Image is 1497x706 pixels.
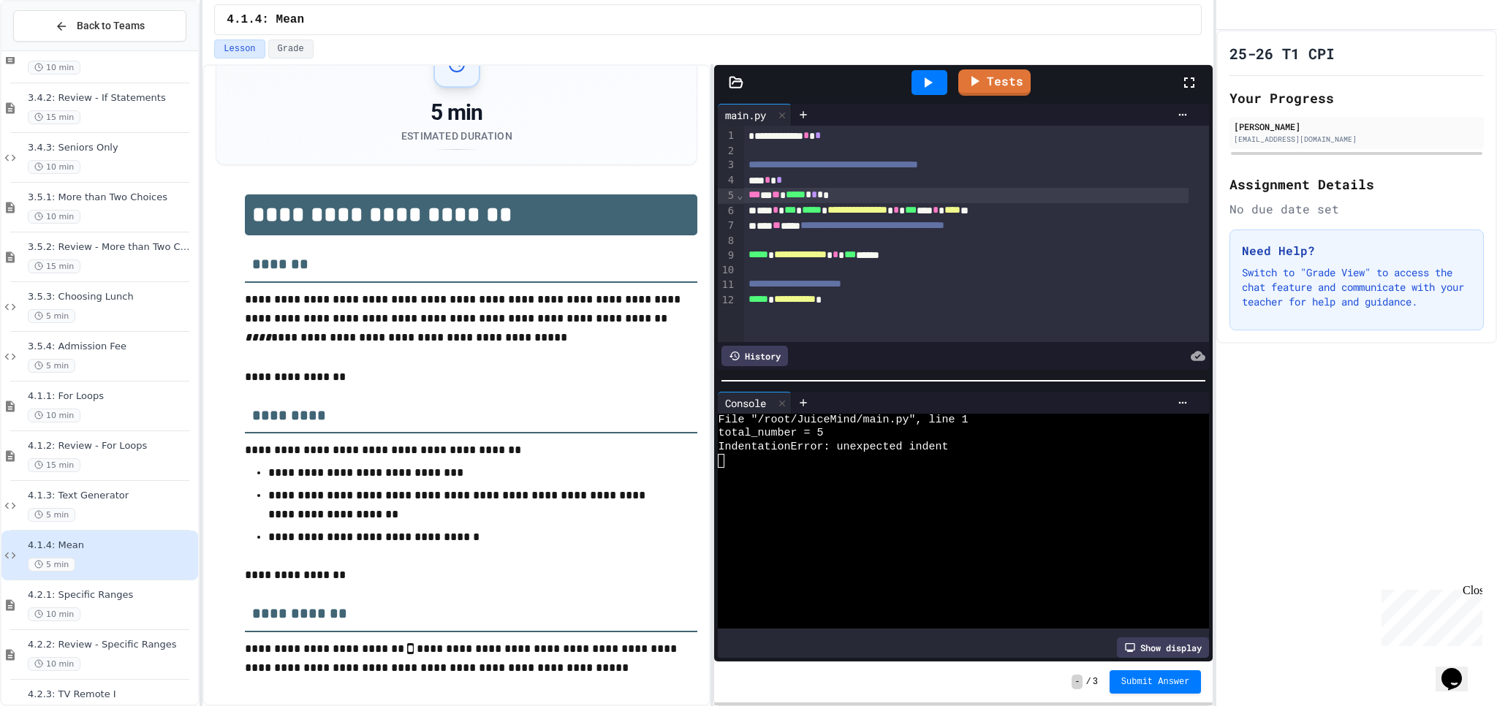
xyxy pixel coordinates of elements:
[28,589,195,601] span: 4.2.1: Specific Ranges
[1229,43,1335,64] h1: 25-26 T1 CPI
[958,69,1031,96] a: Tests
[718,293,736,308] div: 12
[1110,670,1202,694] button: Submit Answer
[718,427,823,440] span: total_number = 5
[401,129,512,143] div: Estimated Duration
[1072,675,1083,689] span: -
[1234,134,1479,145] div: [EMAIL_ADDRESS][DOMAIN_NAME]
[6,6,101,93] div: Chat with us now!Close
[718,158,736,173] div: 3
[28,241,195,254] span: 3.5.2: Review - More than Two Choices
[1376,584,1482,646] iframe: chat widget
[28,291,195,303] span: 3.5.3: Choosing Lunch
[28,259,80,273] span: 15 min
[28,657,80,671] span: 10 min
[718,219,736,234] div: 7
[214,39,265,58] button: Lesson
[28,92,195,105] span: 3.4.2: Review - If Statements
[28,409,80,422] span: 10 min
[1234,120,1479,133] div: [PERSON_NAME]
[227,11,304,29] span: 4.1.4: Mean
[1121,676,1190,688] span: Submit Answer
[28,440,195,452] span: 4.1.2: Review - For Loops
[718,248,736,264] div: 9
[1242,242,1471,259] h3: Need Help?
[721,346,788,366] div: History
[77,18,145,34] span: Back to Teams
[718,278,736,293] div: 11
[13,10,186,42] button: Back to Teams
[28,539,195,552] span: 4.1.4: Mean
[718,395,773,411] div: Console
[1085,676,1091,688] span: /
[28,688,195,701] span: 4.2.3: TV Remote I
[28,142,195,154] span: 3.4.3: Seniors Only
[718,144,736,159] div: 2
[1117,637,1209,658] div: Show display
[28,458,80,472] span: 15 min
[1229,200,1484,218] div: No due date set
[718,129,736,144] div: 1
[718,414,968,427] span: File "/root/JuiceMind/main.py", line 1
[1093,676,1098,688] span: 3
[28,390,195,403] span: 4.1.1: For Loops
[28,61,80,75] span: 10 min
[28,558,75,572] span: 5 min
[268,39,314,58] button: Grade
[718,189,736,204] div: 5
[718,104,792,126] div: main.py
[718,263,736,278] div: 10
[28,309,75,323] span: 5 min
[718,204,736,219] div: 6
[1229,88,1484,108] h2: Your Progress
[1436,648,1482,691] iframe: chat widget
[28,359,75,373] span: 5 min
[1229,174,1484,194] h2: Assignment Details
[28,191,195,204] span: 3.5.1: More than Two Choices
[28,160,80,174] span: 10 min
[718,234,736,248] div: 8
[28,639,195,651] span: 4.2.2: Review - Specific Ranges
[28,490,195,502] span: 4.1.3: Text Generator
[718,173,736,189] div: 4
[28,508,75,522] span: 5 min
[1242,265,1471,309] p: Switch to "Grade View" to access the chat feature and communicate with your teacher for help and ...
[28,341,195,353] span: 3.5.4: Admission Fee
[718,441,948,454] span: IndentationError: unexpected indent
[718,392,792,414] div: Console
[401,99,512,126] div: 5 min
[28,607,80,621] span: 10 min
[28,210,80,224] span: 10 min
[28,110,80,124] span: 15 min
[736,189,743,201] span: Fold line
[718,107,773,123] div: main.py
